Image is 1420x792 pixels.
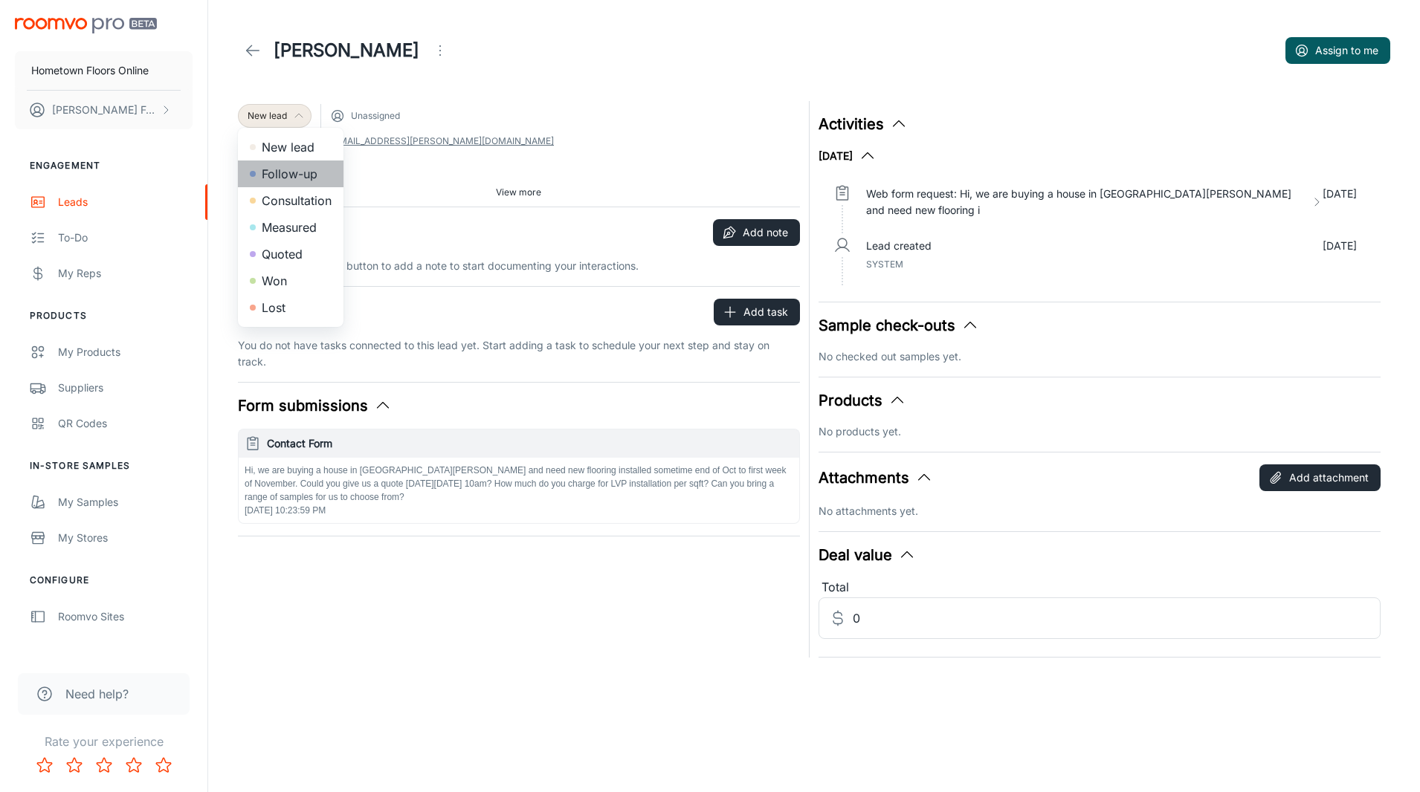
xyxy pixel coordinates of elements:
[238,134,343,160] li: New lead
[238,267,343,294] li: Won
[238,160,343,187] li: Follow-up
[238,294,343,321] li: Lost
[238,214,343,241] li: Measured
[238,241,343,267] li: Quoted
[238,187,343,214] li: Consultation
